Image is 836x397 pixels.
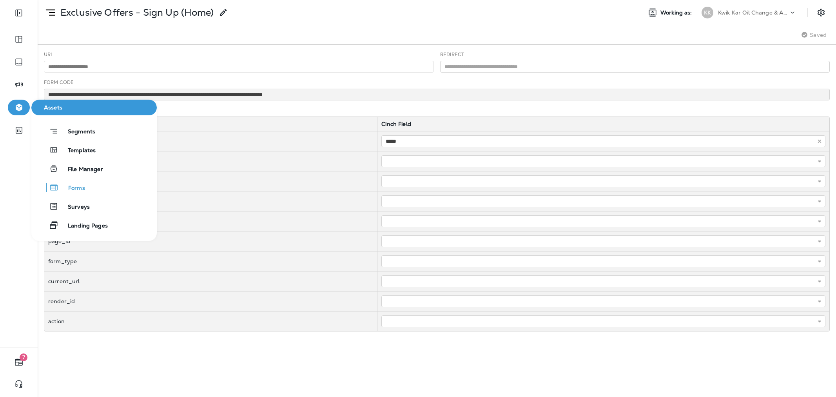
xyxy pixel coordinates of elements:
span: Landing Pages [58,222,108,230]
th: Form Field [44,117,377,131]
span: File Manager [58,166,103,173]
button: Assets [31,100,157,115]
td: Email [44,131,377,151]
p: Exclusive Offers - Sign Up (Home) [57,7,214,18]
span: 7 [20,353,27,361]
td: form_type [44,251,377,271]
span: Forms [59,185,85,192]
p: Kwik Kar Oil Change & Auto Care [718,9,789,16]
td: forminator_nonce [44,171,377,191]
button: Surveys [31,198,157,214]
th: Cinch Field [377,117,829,131]
button: File Manager [31,161,157,177]
label: Url [44,51,53,58]
button: Landing Pages [31,217,157,233]
span: Assets [34,104,154,111]
td: referer_url [44,151,377,171]
span: Saved [810,32,827,38]
td: _wp_http_referer [44,191,377,211]
label: Redirect [440,51,464,58]
td: action [44,311,377,331]
span: Working as: [660,9,694,16]
td: page_id [44,231,377,251]
button: Templates [31,142,157,158]
span: Surveys [58,204,90,211]
div: KK [702,7,713,18]
label: Form Code [44,79,74,86]
span: Segments [58,128,95,136]
span: Templates [58,147,96,155]
button: Settings [814,5,828,20]
button: Forms [31,180,157,195]
button: Expand Sidebar [8,5,30,21]
td: render_id [44,291,377,311]
button: Segments [31,123,157,139]
td: form_id [44,211,377,231]
td: current_url [44,271,377,291]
